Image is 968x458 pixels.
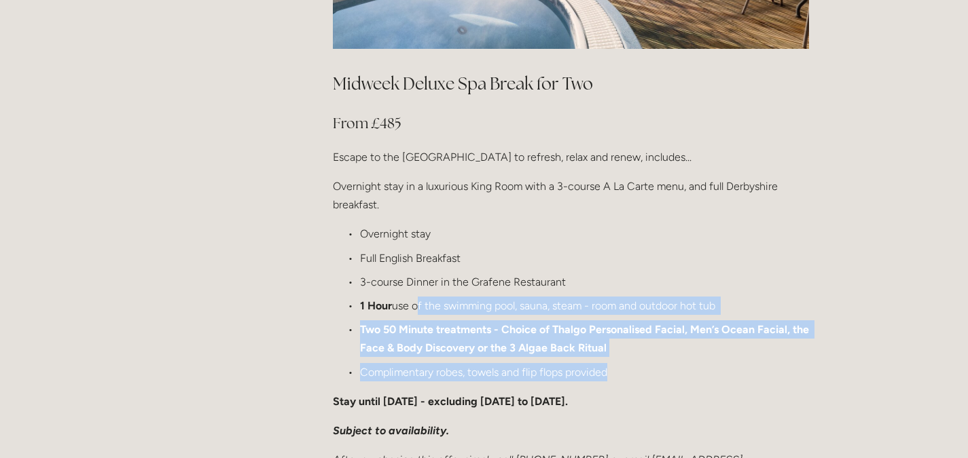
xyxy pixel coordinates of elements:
[360,299,392,312] strong: 1 Hour
[333,72,809,96] h2: Midweek Deluxe Spa Break for Two
[360,297,809,315] p: use of the swimming pool, sauna, steam - room and outdoor hot tub
[360,363,809,381] p: Complimentary robes, towels and flip flops provided
[360,273,809,291] p: 3-course Dinner in the Grafene Restaurant
[360,323,812,354] strong: Two 50 Minute treatments - Choice of Thalgo Personalised Facial, Men’s Ocean Facial, the Face & B...
[333,177,809,214] p: Overnight stay in a luxurious King Room with a 3-course A La Carte menu, and full Derbyshire brea...
[360,225,809,243] p: Overnight stay
[333,110,809,137] h3: From £485
[333,148,809,166] p: Escape to the [GEOGRAPHIC_DATA] to refresh, relax and renew, includes...
[333,395,568,408] strong: Stay until [DATE] - excluding [DATE] to [DATE].
[333,424,449,437] em: Subject to availability.
[360,249,809,267] p: Full English Breakfast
